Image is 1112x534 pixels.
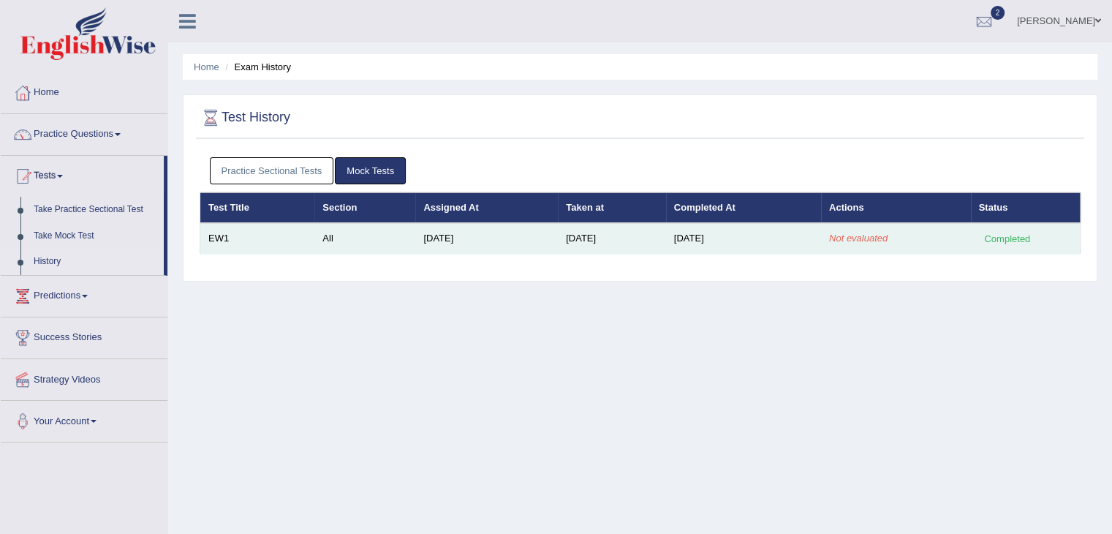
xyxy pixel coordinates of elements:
a: Tests [1,156,164,192]
h2: Test History [200,107,290,129]
a: Mock Tests [335,157,406,184]
th: Actions [821,192,971,223]
a: History [27,249,164,275]
a: Strategy Videos [1,359,167,396]
div: Completed [979,231,1036,247]
a: Practice Questions [1,114,167,151]
th: Test Title [200,192,315,223]
td: All [314,223,415,254]
a: Take Mock Test [27,223,164,249]
th: Completed At [666,192,821,223]
em: Not evaluated [829,233,888,244]
th: Assigned At [415,192,558,223]
a: Success Stories [1,317,167,354]
td: [DATE] [415,223,558,254]
th: Taken at [558,192,666,223]
th: Status [971,192,1081,223]
li: Exam History [222,60,291,74]
span: 2 [991,6,1005,20]
a: Practice Sectional Tests [210,157,334,184]
a: Take Practice Sectional Test [27,197,164,223]
td: EW1 [200,223,315,254]
td: [DATE] [666,223,821,254]
th: Section [314,192,415,223]
a: Your Account [1,401,167,437]
a: Home [194,61,219,72]
a: Home [1,72,167,109]
a: Predictions [1,276,167,312]
td: [DATE] [558,223,666,254]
